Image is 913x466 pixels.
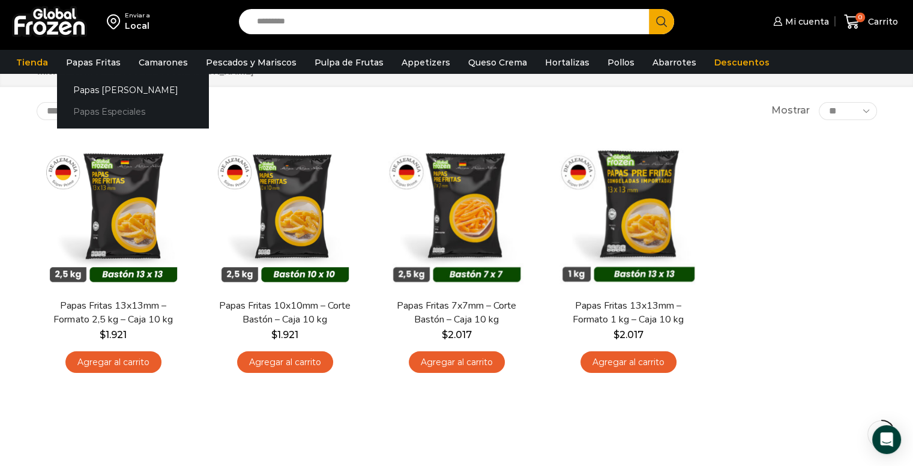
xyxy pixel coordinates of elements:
span: Carrito [865,16,898,28]
a: Abarrotes [646,51,702,74]
a: Papas Especiales [57,101,208,123]
bdi: 2.017 [613,329,643,340]
a: Pollos [601,51,640,74]
a: Mi cuenta [770,10,829,34]
bdi: 1.921 [271,329,298,340]
a: Papas Fritas 13x13mm – Formato 2,5 kg – Caja 10 kg [44,299,182,327]
a: Camarones [133,51,194,74]
a: Hortalizas [539,51,595,74]
div: Open Intercom Messenger [872,425,901,454]
span: $ [442,329,448,340]
a: Papas Fritas 10x10mm – Corte Bastón – Caja 10 kg [215,299,354,327]
span: $ [100,329,106,340]
a: Pescados y Mariscos [200,51,303,74]
bdi: 1.921 [100,329,127,340]
span: $ [613,329,619,340]
a: Papas Fritas [60,51,127,74]
a: Agregar al carrito: “Papas Fritas 10x10mm - Corte Bastón - Caja 10 kg” [237,351,333,374]
span: Mi cuenta [782,16,829,28]
a: Agregar al carrito: “Papas Fritas 13x13mm - Formato 2,5 kg - Caja 10 kg” [65,351,161,374]
bdi: 2.017 [442,329,472,340]
button: Search button [649,9,674,34]
a: Papas Fritas 7x7mm – Corte Bastón – Caja 10 kg [387,299,525,327]
span: 0 [855,13,865,22]
a: Agregar al carrito: “Papas Fritas 7x7mm - Corte Bastón - Caja 10 kg” [409,351,505,374]
a: 0 Carrito [841,8,901,36]
a: Tienda [10,51,54,74]
a: Papas [PERSON_NAME] [57,79,208,101]
span: $ [271,329,277,340]
span: Mostrar [771,104,810,118]
select: Pedido de la tienda [37,102,190,120]
div: Enviar a [125,11,150,20]
a: Queso Crema [462,51,533,74]
a: Pulpa de Frutas [309,51,390,74]
a: Descuentos [708,51,776,74]
div: Local [125,20,150,32]
img: address-field-icon.svg [107,11,125,32]
a: Agregar al carrito: “Papas Fritas 13x13mm - Formato 1 kg - Caja 10 kg” [580,351,676,374]
a: Papas Fritas 13x13mm – Formato 1 kg – Caja 10 kg [559,299,697,327]
a: Appetizers [396,51,456,74]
